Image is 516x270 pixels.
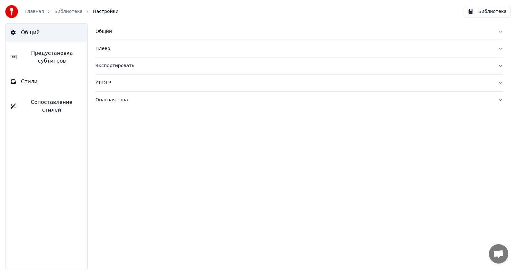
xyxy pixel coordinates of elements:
[95,75,503,91] button: YT-DLP
[5,44,87,70] button: Предустановка субтитров
[95,80,493,86] div: YT-DLP
[93,8,118,15] span: Настройки
[5,73,87,91] button: Стили
[5,24,87,42] button: Общий
[95,57,503,74] button: Экспортировать
[54,8,83,15] a: Библиотека
[25,8,44,15] a: Главная
[5,5,18,18] img: youka
[95,45,493,52] div: Плеер
[22,49,82,65] span: Предустановка субтитров
[25,8,118,15] nav: breadcrumb
[95,28,493,35] div: Общий
[95,92,503,108] button: Опасная зона
[489,244,508,264] div: Открытый чат
[95,40,503,57] button: Плеер
[95,63,493,69] div: Экспортировать
[21,98,82,114] span: Сопоставление стилей
[21,29,40,36] span: Общий
[21,78,38,85] span: Стили
[5,93,87,119] button: Сопоставление стилей
[95,97,493,103] div: Опасная зона
[95,23,503,40] button: Общий
[464,6,511,17] button: Библиотека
